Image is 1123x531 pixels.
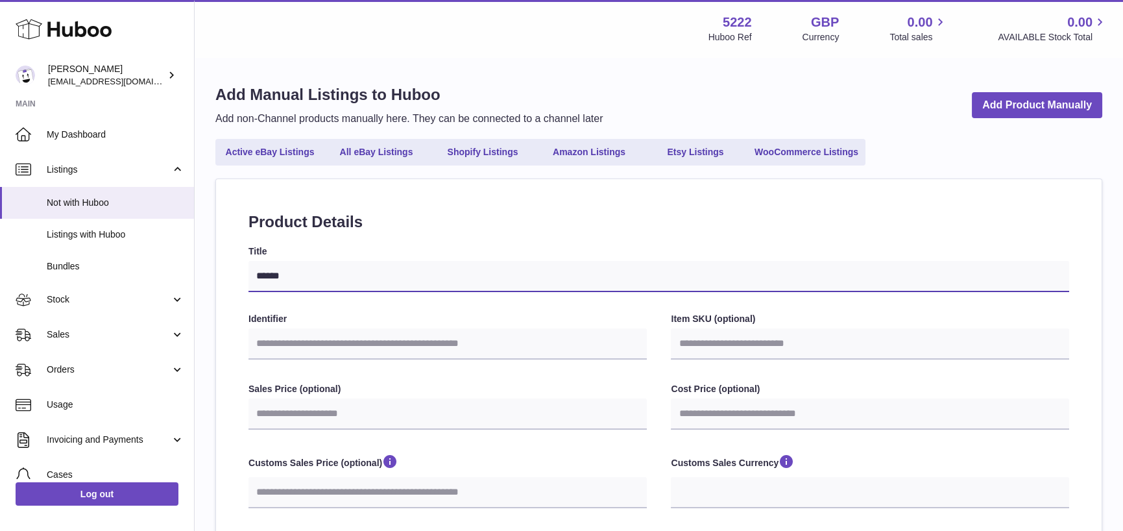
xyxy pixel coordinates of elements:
label: Customs Sales Currency [671,453,1069,474]
label: Title [248,245,1069,258]
a: 0.00 Total sales [889,14,947,43]
h1: Add Manual Listings to Huboo [215,84,603,105]
p: Add non-Channel products manually here. They can be connected to a channel later [215,112,603,126]
a: Amazon Listings [537,142,641,163]
span: Total sales [889,31,947,43]
span: Bundles [47,260,184,273]
a: All eBay Listings [324,142,428,163]
span: [EMAIL_ADDRESS][DOMAIN_NAME] [48,76,191,86]
a: Active eBay Listings [218,142,322,163]
a: WooCommerce Listings [750,142,863,163]
h2: Product Details [248,212,1069,232]
strong: GBP [811,14,839,31]
div: Currency [803,31,839,43]
div: [PERSON_NAME] [48,63,165,88]
span: My Dashboard [47,129,184,141]
a: Shopify Listings [431,142,535,163]
span: Orders [47,364,171,376]
label: Identifier [248,313,647,325]
span: Invoicing and Payments [47,434,171,446]
a: Log out [16,482,178,506]
label: Item SKU (optional) [671,313,1069,325]
span: AVAILABLE Stock Total [998,31,1107,43]
span: Listings with Huboo [47,228,184,241]
span: Usage [47,399,184,411]
span: Stock [47,293,171,306]
img: internalAdmin-5222@internal.huboo.com [16,66,35,85]
span: Cases [47,469,184,481]
a: Add Product Manually [972,92,1102,119]
strong: 5222 [723,14,752,31]
a: Etsy Listings [644,142,747,163]
a: 0.00 AVAILABLE Stock Total [998,14,1107,43]
span: Not with Huboo [47,197,184,209]
label: Cost Price (optional) [671,383,1069,395]
div: Huboo Ref [708,31,752,43]
span: 0.00 [908,14,933,31]
span: Listings [47,164,171,176]
label: Customs Sales Price (optional) [248,453,647,474]
span: Sales [47,328,171,341]
span: 0.00 [1067,14,1093,31]
label: Sales Price (optional) [248,383,647,395]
